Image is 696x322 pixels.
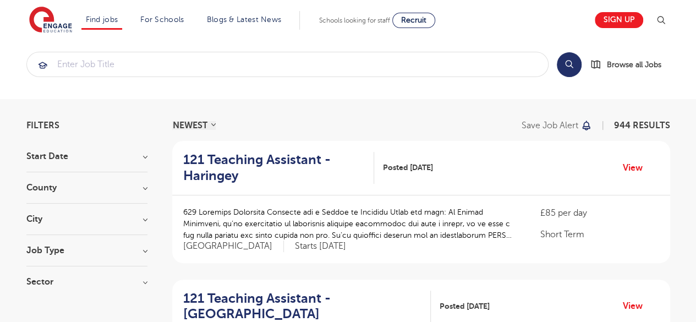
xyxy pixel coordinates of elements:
[26,183,147,192] h3: County
[614,121,670,130] span: 944 RESULTS
[439,301,489,312] span: Posted [DATE]
[26,152,147,161] h3: Start Date
[183,152,366,184] h2: 121 Teaching Assistant - Haringey
[207,15,282,24] a: Blogs & Latest News
[522,121,593,130] button: Save job alert
[382,162,432,173] span: Posted [DATE]
[26,277,147,286] h3: Sector
[623,161,651,175] a: View
[590,58,670,71] a: Browse all Jobs
[522,121,578,130] p: Save job alert
[26,215,147,223] h3: City
[183,152,375,184] a: 121 Teaching Assistant - Haringey
[26,121,59,130] span: Filters
[557,52,582,77] button: Search
[595,12,643,28] a: Sign up
[26,246,147,255] h3: Job Type
[140,15,184,24] a: For Schools
[27,52,548,77] input: Submit
[607,58,661,71] span: Browse all Jobs
[26,52,549,77] div: Submit
[392,13,435,28] a: Recruit
[295,241,346,252] p: Starts [DATE]
[183,241,284,252] span: [GEOGRAPHIC_DATA]
[183,206,518,241] p: 629 Loremips Dolorsita Consecte adi e Seddoe te Incididu Utlab etd magn: Al Enimad Minimveni, qu’...
[401,16,426,24] span: Recruit
[540,228,659,241] p: Short Term
[623,299,651,313] a: View
[540,206,659,220] p: £85 per day
[29,7,72,34] img: Engage Education
[86,15,118,24] a: Find jobs
[319,17,390,24] span: Schools looking for staff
